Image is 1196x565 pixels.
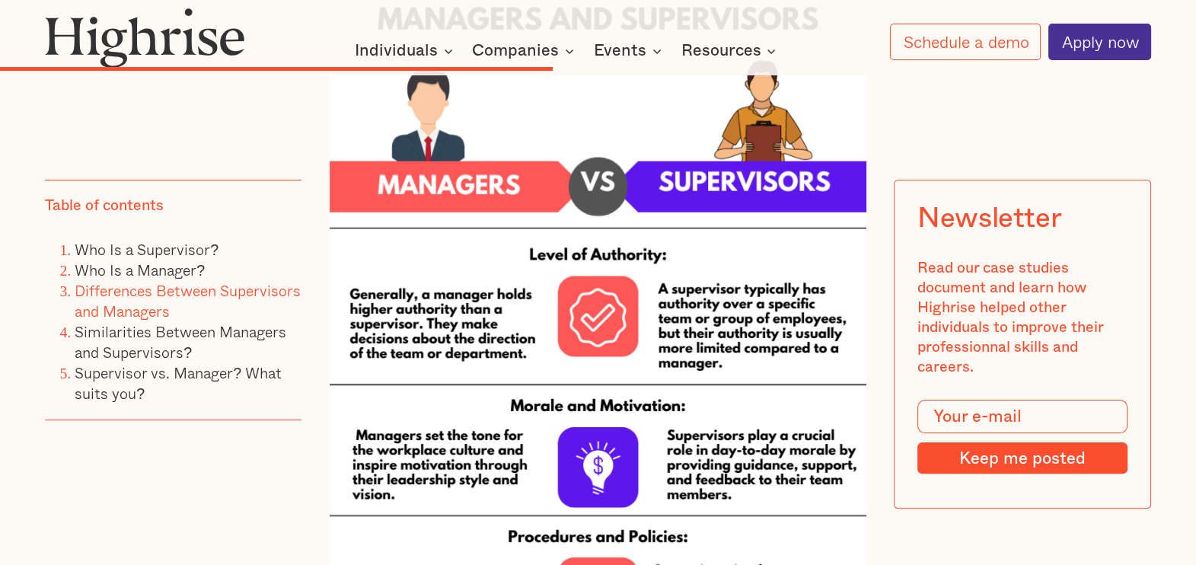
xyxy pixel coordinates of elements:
a: Schedule a demo [890,24,1041,60]
a: Who Is a Supervisor? [75,237,218,260]
a: Who Is a Manager? [75,257,205,281]
div: Companies [472,42,579,60]
a: Apply now [1048,24,1151,60]
div: Read our case studies document and learn how Highrise helped other individuals to improve their p... [917,257,1128,377]
div: Resources [681,42,761,60]
div: Individuals [355,42,438,60]
a: Differences Between Supervisors and Managers [75,279,301,323]
div: Events [594,42,646,60]
img: Highrise logo [45,8,245,68]
div: Companies [472,42,559,60]
input: Your e-mail [917,399,1128,433]
div: Table of contents [45,195,164,215]
input: Keep me posted [917,442,1128,474]
div: Individuals [355,42,458,60]
a: Similarities Between Managers and Supervisors? [75,320,286,364]
form: Modal Form [917,399,1128,474]
div: Resources [681,42,780,60]
a: Supervisor vs. Manager? What suits you? [75,361,282,405]
div: Newsletter [917,203,1061,235]
div: Events [594,42,666,60]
